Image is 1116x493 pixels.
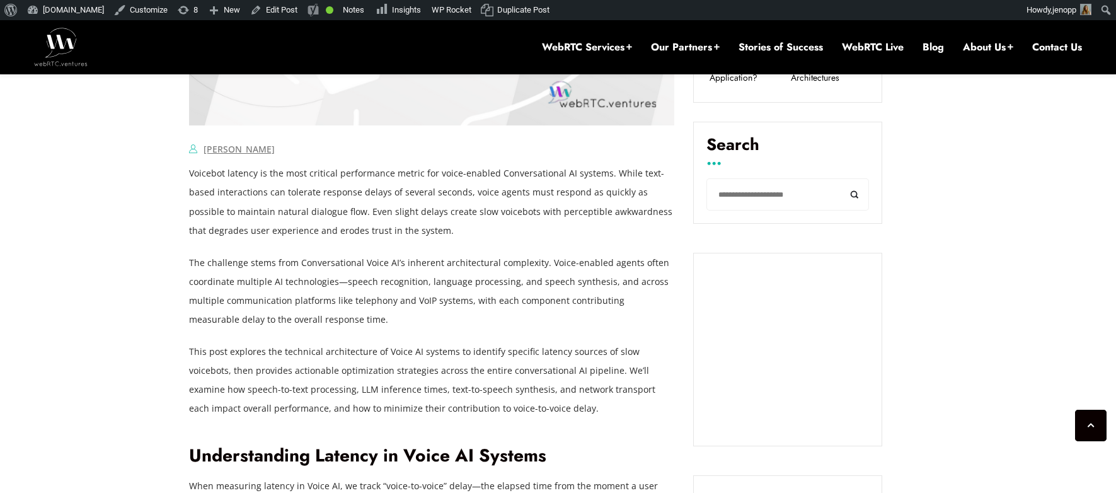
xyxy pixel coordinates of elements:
a: Contact Us [1032,40,1082,54]
button: Search [841,178,869,211]
p: Voicebot latency is the most critical performance metric for voice-enabled Conversational AI syst... [189,164,674,240]
p: The challenge stems from Conversational Voice AI’s inherent architectural complexity. Voice-enabl... [189,253,674,329]
a: Why WebRTC Is the Best Transport for Real-Time Voice AI Architectures [791,40,866,83]
label: Search [706,135,869,164]
a: Our Partners [651,40,720,54]
div: Good [326,6,333,14]
a: About Us [963,40,1013,54]
a: WebRTC Services [542,40,632,54]
p: This post explores the technical architecture of Voice AI systems to identify specific latency so... [189,342,674,418]
a: Blog [923,40,944,54]
h2: Understanding Latency in Voice AI Systems [189,445,674,467]
a: [PERSON_NAME] [204,143,275,155]
a: Stories of Success [739,40,823,54]
a: How Much Does It Really Cost to Build and Run a WebRTC Application? [710,40,785,83]
img: WebRTC.ventures [34,28,88,66]
span: jenopp [1052,5,1076,14]
a: WebRTC Live [842,40,904,54]
iframe: Embedded CTA [706,266,869,434]
span: Insights [392,5,421,14]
